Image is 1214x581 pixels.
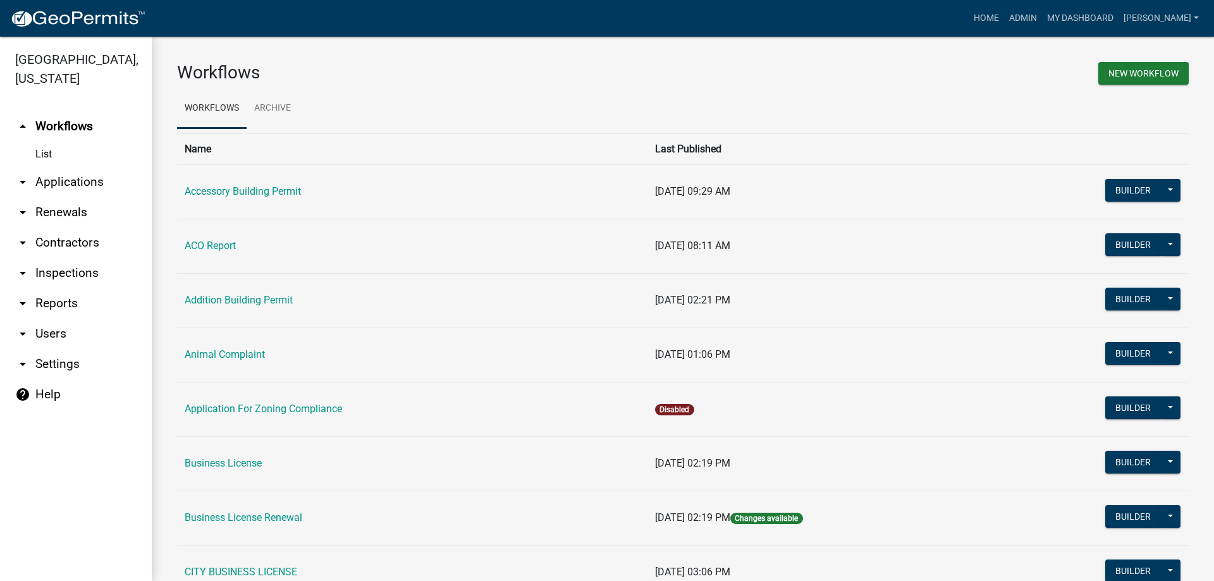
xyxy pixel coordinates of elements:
[1119,6,1204,30] a: [PERSON_NAME]
[1105,233,1161,256] button: Builder
[15,235,30,250] i: arrow_drop_down
[655,511,730,523] span: [DATE] 02:19 PM
[185,566,297,578] a: CITY BUSINESS LICENSE
[969,6,1004,30] a: Home
[15,174,30,190] i: arrow_drop_down
[655,566,730,578] span: [DATE] 03:06 PM
[177,133,647,164] th: Name
[1105,505,1161,528] button: Builder
[655,457,730,469] span: [DATE] 02:19 PM
[177,89,247,129] a: Workflows
[655,185,730,197] span: [DATE] 09:29 AM
[185,348,265,360] a: Animal Complaint
[15,326,30,341] i: arrow_drop_down
[1098,62,1189,85] button: New Workflow
[1105,288,1161,310] button: Builder
[185,403,342,415] a: Application For Zoning Compliance
[185,185,301,197] a: Accessory Building Permit
[1105,342,1161,365] button: Builder
[655,240,730,252] span: [DATE] 08:11 AM
[177,62,673,83] h3: Workflows
[1042,6,1119,30] a: My Dashboard
[15,357,30,372] i: arrow_drop_down
[15,119,30,134] i: arrow_drop_up
[247,89,298,129] a: Archive
[1105,179,1161,202] button: Builder
[15,387,30,402] i: help
[1105,396,1161,419] button: Builder
[647,133,993,164] th: Last Published
[730,513,802,524] span: Changes available
[185,457,262,469] a: Business License
[185,511,302,523] a: Business License Renewal
[15,296,30,311] i: arrow_drop_down
[1105,451,1161,474] button: Builder
[185,240,236,252] a: ACO Report
[1004,6,1042,30] a: Admin
[655,294,730,306] span: [DATE] 02:21 PM
[15,266,30,281] i: arrow_drop_down
[185,294,293,306] a: Addition Building Permit
[655,404,694,415] span: Disabled
[15,205,30,220] i: arrow_drop_down
[655,348,730,360] span: [DATE] 01:06 PM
